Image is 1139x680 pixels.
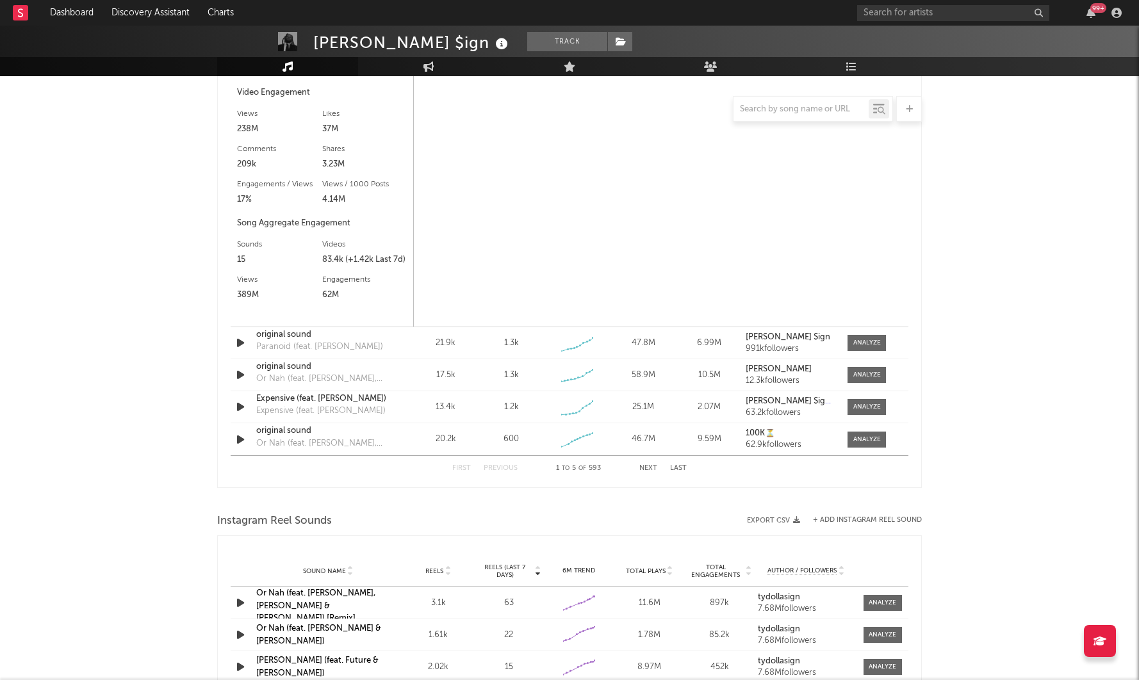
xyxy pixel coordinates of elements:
div: [PERSON_NAME] $ign [313,32,511,53]
div: 7.68M followers [758,604,854,613]
div: 17% [237,192,322,207]
span: of [578,465,586,471]
div: 46.7M [614,433,673,446]
div: 10.5M [680,369,739,382]
div: 37M [322,122,407,137]
div: Videos [322,237,407,252]
div: Shares [322,142,407,157]
div: 83.4k (+1.42k Last 7d) [322,252,407,268]
div: 85.2k [688,629,752,642]
div: 9.59M [680,433,739,446]
a: [PERSON_NAME] [746,365,835,374]
strong: [PERSON_NAME] $ign & [PERSON_NAME] [746,397,906,405]
div: 13.4k [416,401,475,414]
span: Reels [425,567,443,575]
div: 15 [237,252,322,268]
a: [PERSON_NAME] $ign & [PERSON_NAME] [746,397,835,406]
div: 3.1k [406,597,470,610]
span: Reels (last 7 days) [477,563,533,579]
span: Total Engagements [688,563,744,579]
div: Or Nah (feat. [PERSON_NAME], [PERSON_NAME] & [PERSON_NAME]) - Remix [256,373,390,385]
a: [PERSON_NAME] $ign [746,333,835,342]
a: 100K⏳ [746,429,835,438]
span: Total Plays [626,567,666,575]
strong: tydollasign [758,657,800,665]
a: original sound [256,328,390,341]
div: 63.2k followers [746,409,835,417]
div: Views / 1000 Posts [322,177,407,192]
div: 1.61k [406,629,470,642]
div: + Add Instagram Reel Sound [800,517,922,524]
div: 8.97M [618,661,682,674]
div: 58.9M [614,369,673,382]
button: Next [639,465,657,472]
div: 897k [688,597,752,610]
div: 991k followers [746,344,835,353]
div: 12.3k followers [746,376,835,385]
div: 11.6M [618,597,682,610]
button: Previous [484,465,518,472]
div: 62.9k followers [746,441,835,449]
strong: [PERSON_NAME] $ign [746,333,830,341]
div: 17.5k [416,369,475,382]
span: to [562,465,569,471]
div: Comments [237,142,322,157]
div: Paranoid (feat. [PERSON_NAME]) [256,341,383,353]
div: Expensive (feat. [PERSON_NAME]) [256,405,386,417]
div: 21.9k [416,337,475,350]
a: Or Nah (feat. [PERSON_NAME] & [PERSON_NAME]) [256,624,381,645]
a: original sound [256,360,390,373]
a: original sound [256,425,390,437]
div: 600 [504,433,519,446]
strong: 100K⏳ [746,429,775,437]
div: 2.02k [406,661,470,674]
a: Or Nah (feat. [PERSON_NAME], [PERSON_NAME] & [PERSON_NAME]) [Remix] [256,589,375,622]
div: 1.3k [504,337,519,350]
div: 6M Trend [547,566,611,576]
a: tydollasign [758,593,854,602]
div: 1.3k [504,369,519,382]
div: 1.78M [618,629,682,642]
div: 238M [237,122,322,137]
span: Author / Followers [767,567,837,575]
div: Song Aggregate Engagement [237,216,407,231]
div: Video Engagement [237,85,407,101]
div: 25.1M [614,401,673,414]
button: Last [670,465,687,472]
input: Search by song name or URL [733,104,869,115]
span: Instagram Reel Sounds [217,514,332,529]
a: [PERSON_NAME] (feat. Future & [PERSON_NAME]) [256,656,379,677]
div: 1.2k [504,401,519,414]
strong: tydollasign [758,625,800,633]
div: 7.68M followers [758,668,854,677]
button: First [452,465,471,472]
input: Search for artists [857,5,1049,21]
div: Or Nah (feat. [PERSON_NAME], [PERSON_NAME] & [PERSON_NAME]) - Remix [256,437,390,450]
div: 389M [237,287,322,303]
div: 22 [477,629,541,642]
button: + Add Instagram Reel Sound [813,517,922,524]
div: 20.2k [416,433,475,446]
a: tydollasign [758,657,854,666]
span: Sound Name [303,567,346,575]
div: 6.99M [680,337,739,350]
div: 1 5 593 [543,461,614,476]
button: Track [527,32,607,51]
div: 452k [688,661,752,674]
div: Views [237,272,322,287]
div: 7.68M followers [758,636,854,645]
div: 62M [322,287,407,303]
a: Expensive (feat. [PERSON_NAME]) [256,393,390,405]
a: tydollasign [758,625,854,634]
div: 2.07M [680,401,739,414]
div: Engagements / Views [237,177,322,192]
div: Engagements [322,272,407,287]
div: Sounds [237,237,322,252]
div: 209k [237,157,322,172]
div: 63 [477,597,541,610]
strong: tydollasign [758,593,800,601]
